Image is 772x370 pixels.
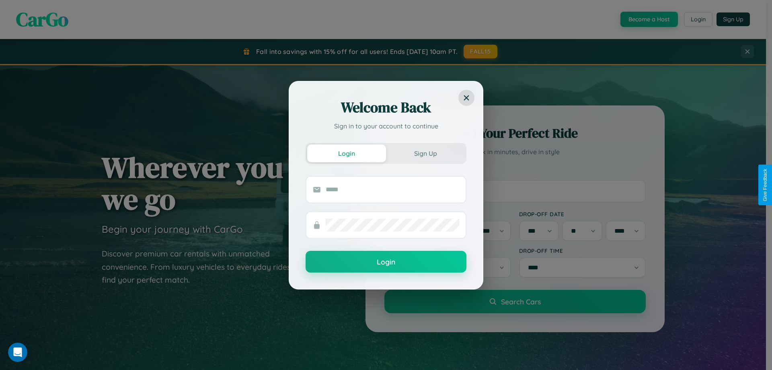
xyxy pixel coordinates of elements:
[386,145,465,162] button: Sign Up
[762,169,768,201] div: Give Feedback
[306,251,466,273] button: Login
[306,98,466,117] h2: Welcome Back
[8,343,27,362] iframe: Intercom live chat
[306,121,466,131] p: Sign in to your account to continue
[307,145,386,162] button: Login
